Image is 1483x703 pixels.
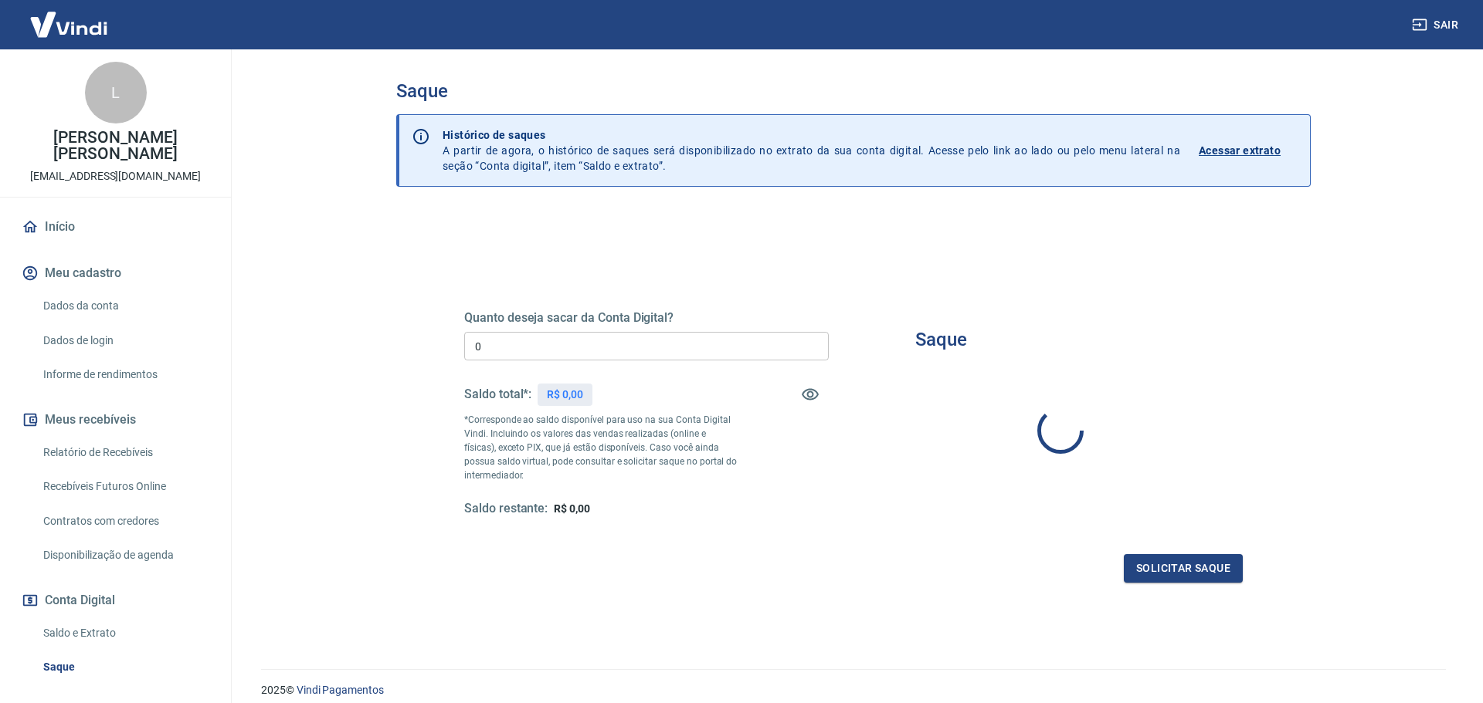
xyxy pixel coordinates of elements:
[1409,11,1464,39] button: Sair
[1124,554,1243,583] button: Solicitar saque
[464,310,829,326] h5: Quanto deseja sacar da Conta Digital?
[85,62,147,123] div: L
[915,329,967,350] h3: Saque
[37,539,212,571] a: Disponibilização de agenda
[464,387,531,402] h5: Saldo total*:
[547,387,583,403] p: R$ 0,00
[37,471,212,502] a: Recebíveis Futuros Online
[37,437,212,468] a: Relatório de Recebíveis
[396,80,1311,102] h3: Saque
[37,325,212,357] a: Dados de login
[37,505,212,537] a: Contratos com credores
[37,359,212,390] a: Informe de rendimentos
[30,168,201,184] p: [EMAIL_ADDRESS][DOMAIN_NAME]
[554,502,590,515] span: R$ 0,00
[1199,143,1281,158] p: Acessar extrato
[443,127,1180,143] p: Histórico de saques
[464,501,548,517] h5: Saldo restante:
[19,403,212,437] button: Meus recebíveis
[19,256,212,290] button: Meu cadastro
[19,583,212,617] button: Conta Digital
[19,1,119,48] img: Vindi
[443,127,1180,174] p: A partir de agora, o histórico de saques será disponibilizado no extrato da sua conta digital. Ac...
[19,210,212,244] a: Início
[297,684,384,696] a: Vindi Pagamentos
[464,413,738,482] p: *Corresponde ao saldo disponível para uso na sua Conta Digital Vindi. Incluindo os valores das ve...
[37,617,212,649] a: Saldo e Extrato
[261,682,1446,698] p: 2025 ©
[37,290,212,322] a: Dados da conta
[1199,127,1298,174] a: Acessar extrato
[12,130,219,162] p: [PERSON_NAME] [PERSON_NAME]
[37,651,212,683] a: Saque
